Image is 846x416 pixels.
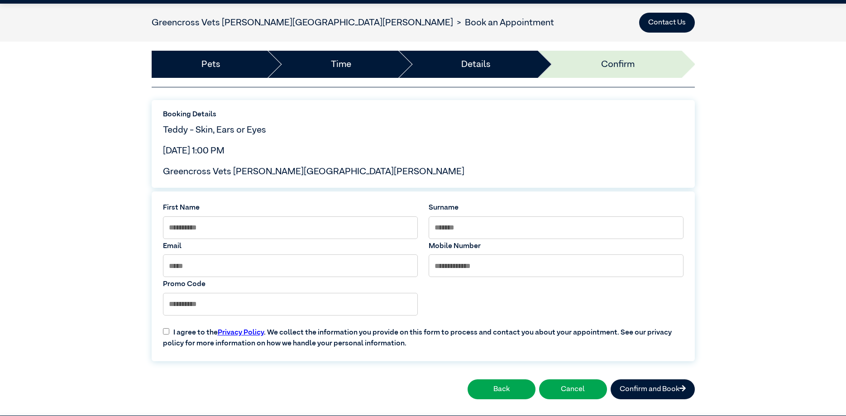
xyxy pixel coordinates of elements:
[218,329,264,336] a: Privacy Policy
[429,202,683,213] label: Surname
[331,57,351,71] a: Time
[163,125,266,134] span: Teddy - Skin, Ears or Eyes
[163,146,225,155] span: [DATE] 1:00 PM
[163,279,418,290] label: Promo Code
[429,241,683,252] label: Mobile Number
[163,241,418,252] label: Email
[539,379,607,399] button: Cancel
[163,202,418,213] label: First Name
[461,57,491,71] a: Details
[639,13,695,33] button: Contact Us
[468,379,535,399] button: Back
[611,379,695,399] button: Confirm and Book
[152,16,554,29] nav: breadcrumb
[163,167,464,176] span: Greencross Vets [PERSON_NAME][GEOGRAPHIC_DATA][PERSON_NAME]
[158,320,689,349] label: I agree to the . We collect the information you provide on this form to process and contact you a...
[453,16,554,29] li: Book an Appointment
[163,109,683,120] label: Booking Details
[163,328,169,335] input: I agree to thePrivacy Policy. We collect the information you provide on this form to process and ...
[152,18,453,27] a: Greencross Vets [PERSON_NAME][GEOGRAPHIC_DATA][PERSON_NAME]
[201,57,220,71] a: Pets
